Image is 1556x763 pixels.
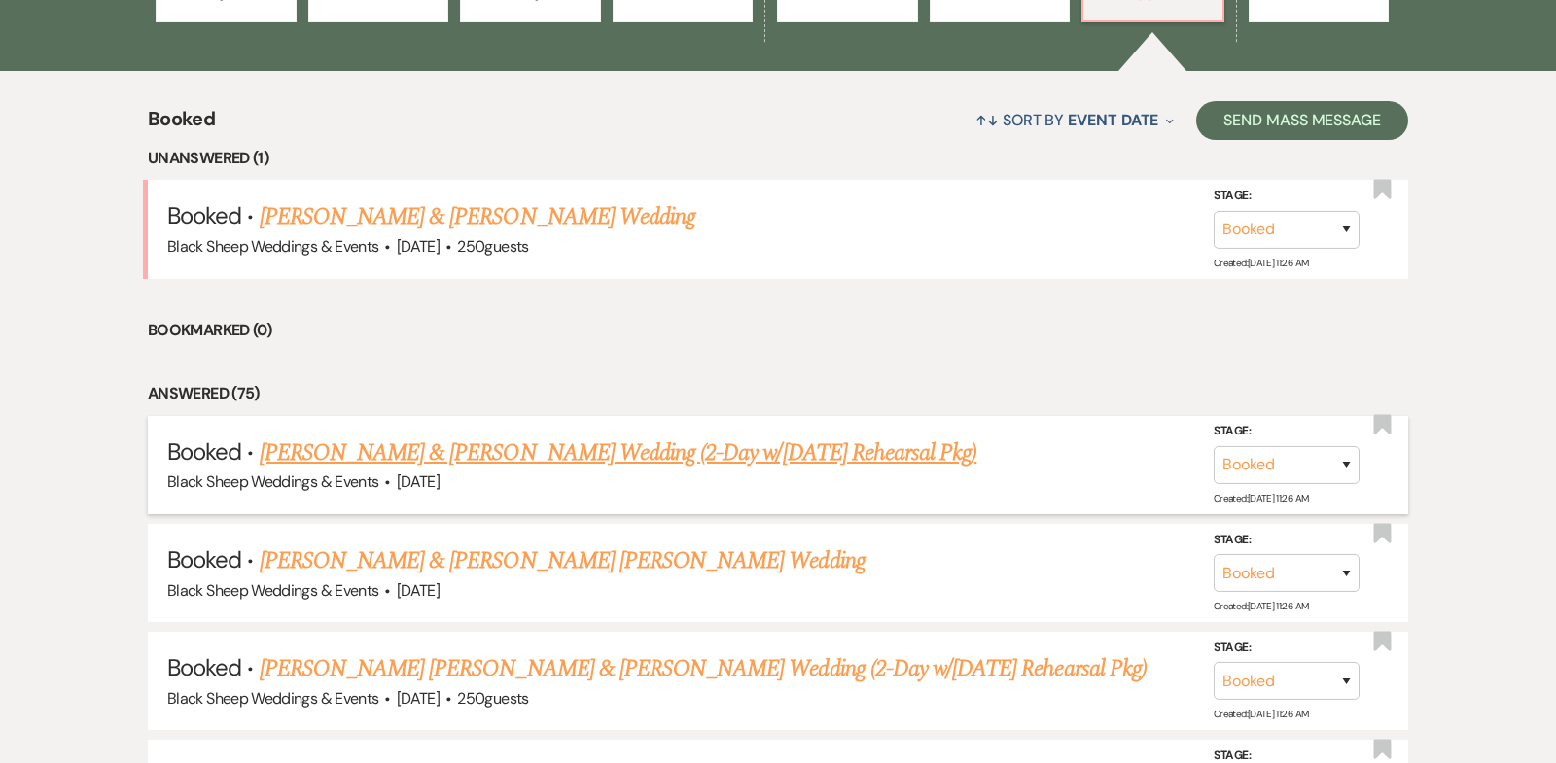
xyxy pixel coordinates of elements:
span: 250 guests [457,688,528,709]
span: Created: [DATE] 11:26 AM [1214,600,1308,612]
label: Stage: [1214,186,1360,207]
button: Send Mass Message [1196,101,1408,140]
span: Booked [167,652,241,682]
label: Stage: [1214,638,1360,659]
a: [PERSON_NAME] & [PERSON_NAME] Wedding [260,199,695,234]
a: [PERSON_NAME] [PERSON_NAME] & [PERSON_NAME] Wedding (2-Day w/[DATE] Rehearsal Pkg) [260,651,1147,686]
label: Stage: [1214,529,1360,550]
span: Event Date [1068,110,1158,130]
span: Booked [167,436,241,467]
span: Created: [DATE] 11:26 AM [1214,256,1308,268]
span: Created: [DATE] 11:26 AM [1214,708,1308,720]
span: Booked [167,544,241,574]
span: Black Sheep Weddings & Events [167,688,378,709]
label: Stage: [1214,421,1360,442]
span: 250 guests [457,236,528,257]
span: Booked [148,104,215,146]
li: Bookmarked (0) [148,318,1408,343]
span: Black Sheep Weddings & Events [167,471,378,492]
li: Unanswered (1) [148,146,1408,171]
a: [PERSON_NAME] & [PERSON_NAME] Wedding (2-Day w/[DATE] Rehearsal Pkg) [260,435,977,470]
a: [PERSON_NAME] & [PERSON_NAME] [PERSON_NAME] Wedding [260,543,866,578]
span: [DATE] [397,471,440,492]
button: Sort By Event Date [968,94,1182,146]
li: Answered (75) [148,381,1408,406]
span: [DATE] [397,236,440,257]
span: Booked [167,200,241,230]
span: Black Sheep Weddings & Events [167,580,378,601]
span: [DATE] [397,688,440,709]
span: Black Sheep Weddings & Events [167,236,378,257]
span: [DATE] [397,580,440,601]
span: Created: [DATE] 11:26 AM [1214,492,1308,504]
span: ↑↓ [975,110,999,130]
